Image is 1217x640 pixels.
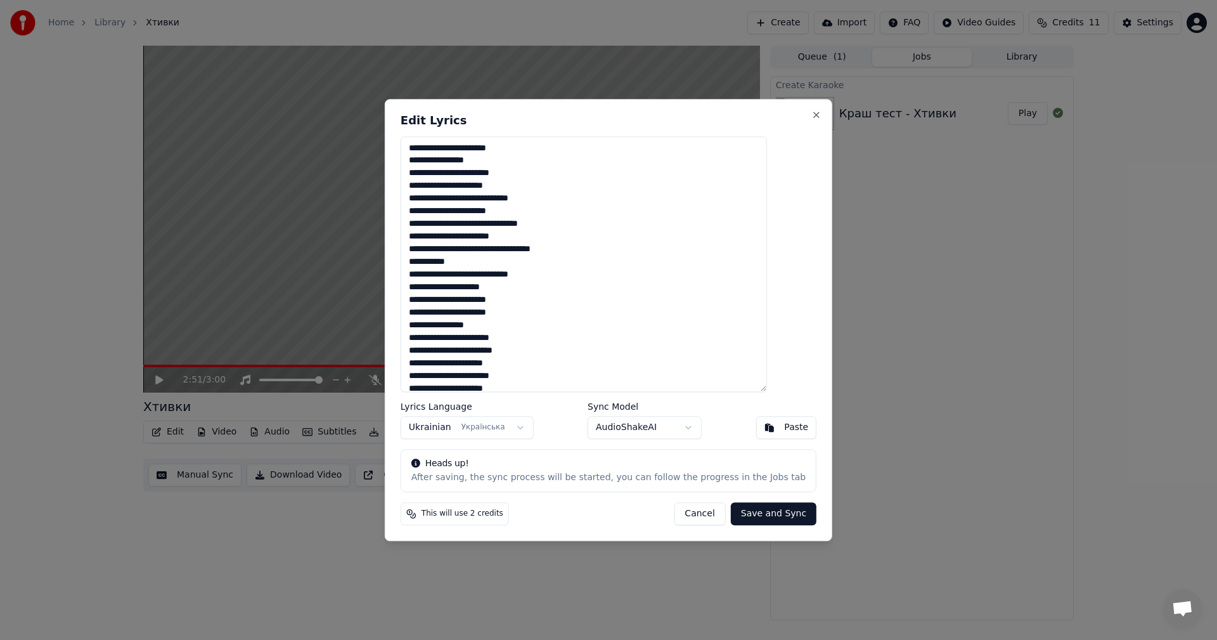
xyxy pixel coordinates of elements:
div: After saving, the sync process will be started, you can follow the progress in the Jobs tab [411,471,806,484]
button: Paste [756,416,816,439]
span: This will use 2 credits [422,509,503,519]
label: Sync Model [588,402,702,411]
div: Heads up! [411,457,806,470]
div: Paste [784,421,808,434]
label: Lyrics Language [401,402,534,411]
button: Cancel [674,502,725,525]
h2: Edit Lyrics [401,115,816,126]
button: Save and Sync [731,502,816,525]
